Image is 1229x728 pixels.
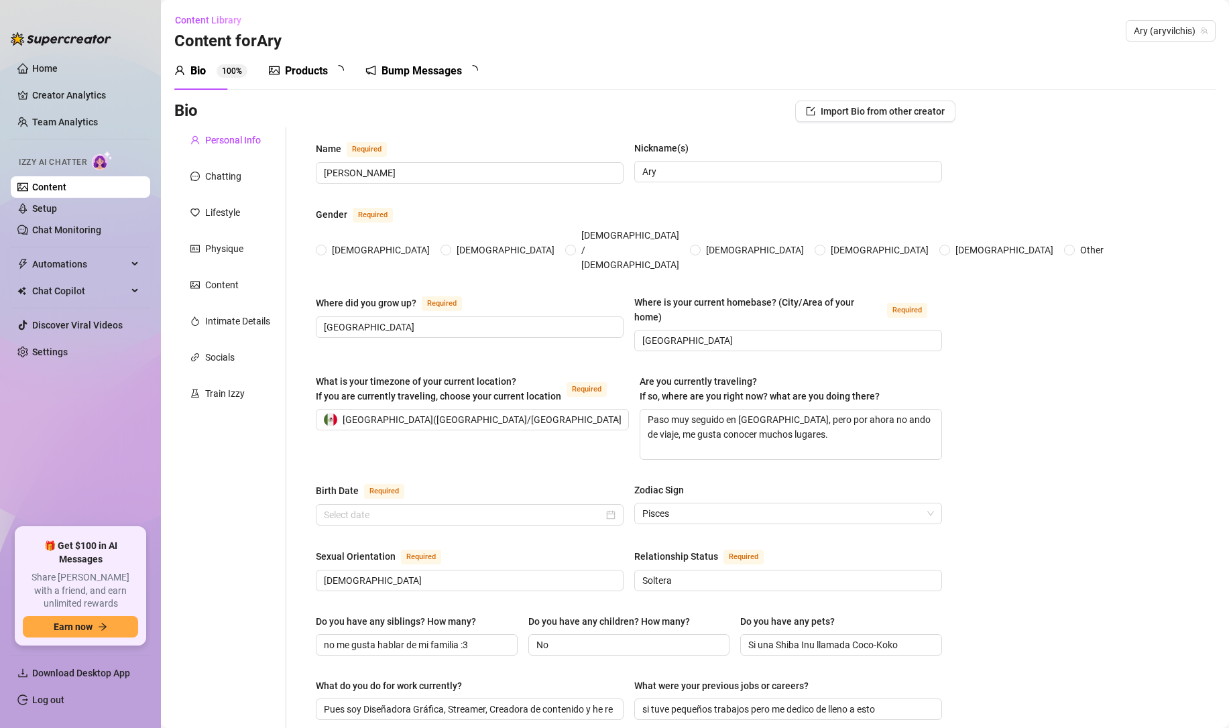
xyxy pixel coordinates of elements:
[23,540,138,566] span: 🎁 Get $100 in AI Messages
[343,410,625,430] span: [GEOGRAPHIC_DATA] ( [GEOGRAPHIC_DATA]/[GEOGRAPHIC_DATA] )
[634,295,882,324] div: Where is your current homebase? (City/Area of your home)
[528,614,699,629] label: Do you have any children? How many?
[634,678,809,693] div: What were your previous jobs or careers?
[23,571,138,611] span: Share [PERSON_NAME] with a friend, and earn unlimited rewards
[174,31,282,52] h3: Content for Ary
[576,228,685,272] span: [DEMOGRAPHIC_DATA] / [DEMOGRAPHIC_DATA]
[190,280,200,290] span: picture
[634,549,718,564] div: Relationship Status
[17,259,28,269] span: thunderbolt
[634,678,818,693] label: What were your previous jobs or careers?
[19,156,86,169] span: Izzy AI Chatter
[205,350,235,365] div: Socials
[32,694,64,705] a: Log out
[382,63,462,79] div: Bump Messages
[642,702,931,717] input: What were your previous jobs or careers?
[32,84,139,106] a: Creator Analytics
[821,106,945,117] span: Import Bio from other creator
[316,614,485,629] label: Do you have any siblings? How many?
[316,548,456,564] label: Sexual Orientation
[205,133,261,147] div: Personal Info
[175,15,241,25] span: Content Library
[740,614,835,629] div: Do you have any pets?
[190,135,200,145] span: user
[536,638,719,652] input: Do you have any children? How many?
[32,63,58,74] a: Home
[32,668,130,678] span: Download Desktop App
[324,638,507,652] input: Do you have any siblings? How many?
[634,141,689,156] div: Nickname(s)
[327,243,435,257] span: [DEMOGRAPHIC_DATA]
[740,614,844,629] label: Do you have any pets?
[17,286,26,296] img: Chat Copilot
[634,483,693,497] label: Zodiac Sign
[23,616,138,638] button: Earn nowarrow-right
[950,243,1059,257] span: [DEMOGRAPHIC_DATA]
[642,333,931,348] input: Where is your current homebase? (City/Area of your home)
[642,164,931,179] input: Nickname(s)
[92,151,113,170] img: AI Chatter
[324,413,337,426] img: mx
[723,550,764,564] span: Required
[1200,27,1208,35] span: team
[316,141,341,156] div: Name
[333,64,345,76] span: loading
[190,316,200,326] span: fire
[634,483,684,497] div: Zodiac Sign
[316,483,359,498] div: Birth Date
[174,9,252,31] button: Content Library
[17,668,28,678] span: download
[174,101,198,122] h3: Bio
[32,225,101,235] a: Chat Monitoring
[642,503,934,524] span: Pisces
[32,320,123,330] a: Discover Viral Videos
[316,376,561,402] span: What is your timezone of your current location? If you are currently traveling, choose your curre...
[32,182,66,192] a: Content
[825,243,934,257] span: [DEMOGRAPHIC_DATA]
[316,549,396,564] div: Sexual Orientation
[701,243,809,257] span: [DEMOGRAPHIC_DATA]
[316,141,402,157] label: Name
[174,65,185,76] span: user
[190,389,200,398] span: experiment
[316,678,462,693] div: What do you do for work currently?
[528,614,690,629] div: Do you have any children? How many?
[401,550,441,564] span: Required
[640,410,941,459] textarea: Paso muy seguido en [GEOGRAPHIC_DATA], pero por ahora no ando de viaje, me gusta conocer muchos l...
[205,205,240,220] div: Lifestyle
[1075,243,1109,257] span: Other
[190,208,200,217] span: heart
[205,241,243,256] div: Physique
[1134,21,1208,41] span: Ary (aryvilchis)
[316,678,471,693] label: What do you do for work currently?
[806,107,815,116] span: import
[353,208,393,223] span: Required
[467,64,479,76] span: loading
[316,207,347,222] div: Gender
[316,296,416,310] div: Where did you grow up?
[32,253,127,275] span: Automations
[190,353,200,362] span: link
[324,166,613,180] input: Name
[316,614,476,629] div: Do you have any siblings? How many?
[205,278,239,292] div: Content
[190,63,206,79] div: Bio
[205,386,245,401] div: Train Izzy
[190,244,200,253] span: idcard
[324,573,613,588] input: Sexual Orientation
[634,548,778,564] label: Relationship Status
[324,507,603,522] input: Birth Date
[365,65,376,76] span: notification
[205,314,270,328] div: Intimate Details
[640,376,880,402] span: Are you currently traveling? If so, where are you right now? what are you doing there?
[887,303,927,318] span: Required
[11,32,111,46] img: logo-BBDzfeDw.svg
[316,483,419,499] label: Birth Date
[364,484,404,499] span: Required
[748,638,931,652] input: Do you have any pets?
[324,702,613,717] input: What do you do for work currently?
[316,206,408,223] label: Gender
[347,142,387,157] span: Required
[634,141,698,156] label: Nickname(s)
[32,117,98,127] a: Team Analytics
